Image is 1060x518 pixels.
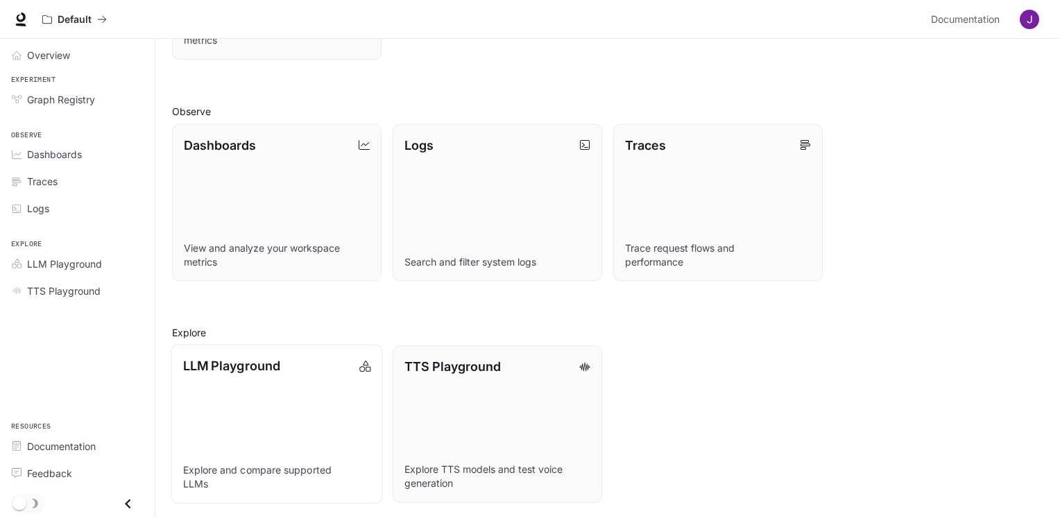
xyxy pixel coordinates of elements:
span: Documentation [27,439,96,454]
span: LLM Playground [27,257,102,271]
h2: Observe [172,104,1043,119]
p: Logs [404,136,434,155]
button: User avatar [1016,6,1043,33]
p: Explore and compare supported LLMs [183,463,371,491]
a: Traces [6,169,149,193]
span: Overview [27,48,70,62]
a: Documentation [925,6,1010,33]
p: Trace request flows and performance [625,241,811,269]
a: DashboardsView and analyze your workspace metrics [172,124,382,282]
p: Search and filter system logs [404,255,590,269]
p: Traces [625,136,666,155]
p: View and analyze your workspace metrics [184,241,370,269]
a: Graph Registry [6,87,149,112]
a: Documentation [6,434,149,458]
h2: Explore [172,325,1043,340]
span: TTS Playground [27,284,101,298]
span: Traces [27,174,58,189]
p: Default [58,14,92,26]
span: Feedback [27,466,72,481]
a: LLM Playground [6,252,149,276]
img: User avatar [1020,10,1039,29]
button: All workspaces [36,6,113,33]
a: Overview [6,43,149,67]
a: TracesTrace request flows and performance [613,124,823,282]
p: Explore TTS models and test voice generation [404,463,590,490]
a: TTS Playground [6,279,149,303]
span: Documentation [931,11,1000,28]
span: Logs [27,201,49,216]
span: Dark mode toggle [12,495,26,510]
a: TTS PlaygroundExplore TTS models and test voice generation [393,345,602,503]
p: LLM Playground [183,356,280,375]
p: Dashboards [184,136,256,155]
a: LLM PlaygroundExplore and compare supported LLMs [171,345,382,503]
p: TTS Playground [404,357,501,376]
a: Logs [6,196,149,221]
a: LogsSearch and filter system logs [393,124,602,282]
span: Graph Registry [27,92,95,107]
span: Dashboards [27,147,82,162]
a: Feedback [6,461,149,485]
a: Dashboards [6,142,149,166]
button: Close drawer [112,490,144,518]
